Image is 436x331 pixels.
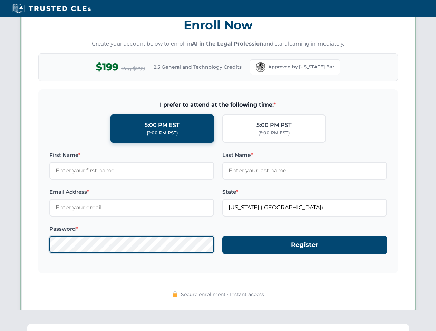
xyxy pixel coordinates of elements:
[121,64,145,73] span: Reg $299
[49,188,214,196] label: Email Address
[145,121,180,130] div: 5:00 PM EST
[10,3,93,14] img: Trusted CLEs
[222,188,387,196] label: State
[96,59,118,75] span: $199
[38,14,398,36] h3: Enroll Now
[181,291,264,298] span: Secure enrollment • Instant access
[172,291,178,297] img: 🔒
[49,162,214,179] input: Enter your first name
[222,199,387,216] input: Florida (FL)
[256,62,265,72] img: Florida Bar
[192,40,263,47] strong: AI in the Legal Profession
[49,100,387,109] span: I prefer to attend at the following time:
[147,130,178,137] div: (2:00 PM PST)
[38,40,398,48] p: Create your account below to enroll in and start learning immediately.
[222,151,387,159] label: Last Name
[268,63,334,70] span: Approved by [US_STATE] Bar
[49,225,214,233] label: Password
[154,63,242,71] span: 2.5 General and Technology Credits
[49,199,214,216] input: Enter your email
[222,162,387,179] input: Enter your last name
[258,130,290,137] div: (8:00 PM EST)
[222,236,387,254] button: Register
[49,151,214,159] label: First Name
[256,121,292,130] div: 5:00 PM PST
